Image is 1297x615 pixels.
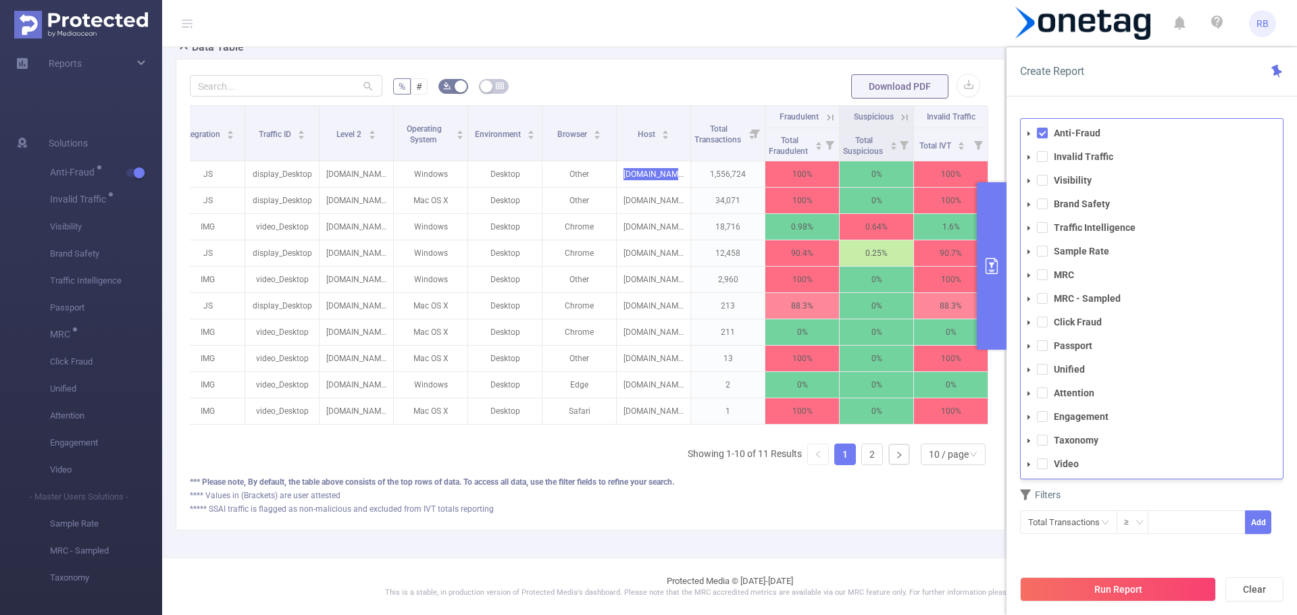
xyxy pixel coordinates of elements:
button: Run Report [1020,577,1216,601]
span: Unified [50,375,162,402]
div: ***** SSAI traffic is flagged as non-malicious and excluded from IVT totals reporting [190,503,991,515]
p: 88.3% [914,293,988,319]
p: JS [171,293,245,319]
p: [DOMAIN_NAME] ([DOMAIN_NAME]) [617,398,690,424]
span: Click Fraud [50,348,162,375]
span: Reports [49,58,82,69]
strong: Unified [1054,364,1085,375]
button: Add [1245,510,1271,534]
strong: Video [1054,458,1079,469]
strong: Sample Rate [1054,246,1109,257]
p: 0% [765,319,839,345]
p: 90.4% [765,240,839,266]
p: 2 [691,372,765,398]
span: Host [638,130,657,139]
p: 1 [691,398,765,424]
i: icon: caret-down [1025,437,1032,444]
p: 0.25% [840,240,913,266]
i: icon: caret-up [958,140,965,144]
span: Decrease Value [1231,523,1245,534]
p: [DOMAIN_NAME] [320,398,393,424]
p: 0% [840,161,913,187]
span: Anti-Fraud [50,167,99,177]
span: Increase Value [1231,511,1245,523]
p: 90.7% [914,240,988,266]
p: 0% [840,293,913,319]
span: Total Fraudulent [769,136,810,156]
p: Windows [394,161,467,187]
span: Create Report [1020,65,1084,78]
p: Chrome [542,214,616,240]
input: Search... [190,75,382,97]
p: video_Desktop [245,267,319,292]
i: icon: bg-colors [443,82,451,90]
p: Chrome [542,240,616,266]
i: icon: caret-up [662,128,669,132]
i: icon: caret-up [227,128,234,132]
p: [DOMAIN_NAME] ([DOMAIN_NAME]) [617,346,690,371]
img: Protected Media [14,11,148,38]
i: icon: down [1236,526,1241,531]
p: video_Desktop [245,319,319,345]
i: icon: caret-up [368,128,376,132]
p: Windows [394,372,467,398]
p: Mac OS X [394,319,467,345]
i: Filter menu [746,106,765,161]
strong: Taxonomy [1054,435,1098,446]
p: IMG [171,267,245,292]
i: icon: table [496,82,504,90]
p: 0% [840,398,913,424]
i: icon: caret-down [1025,272,1032,279]
p: Windows [394,214,467,240]
button: Clear [1225,577,1283,601]
p: 213 [691,293,765,319]
div: Sort [368,128,376,136]
p: 100% [765,346,839,371]
strong: Visibility [1054,175,1092,186]
i: icon: caret-down [298,134,305,138]
p: JS [171,240,245,266]
p: IMG [171,372,245,398]
span: Traffic ID [259,130,293,139]
p: video_Desktop [245,372,319,398]
div: *** Please note, By default, the table above consists of the top rows of data. To access all data... [190,476,991,488]
p: display_Desktop [245,293,319,319]
p: [DOMAIN_NAME] [320,319,393,345]
p: This is a stable, in production version of Protected Media's dashboard. Please note that the MRC ... [196,587,1263,599]
span: % [399,81,405,92]
div: Sort [297,128,305,136]
p: Mac OS X [394,293,467,319]
p: IMG [171,214,245,240]
p: 100% [914,161,988,187]
p: Other [542,161,616,187]
i: icon: caret-down [1025,154,1032,161]
p: 0% [840,319,913,345]
i: icon: caret-down [1025,414,1032,421]
span: Total Suspicious [843,136,885,156]
p: [DOMAIN_NAME] [320,372,393,398]
p: IMG [171,398,245,424]
span: Filters [1020,489,1061,500]
div: Sort [226,128,234,136]
li: Next Page [888,444,910,465]
p: 34,071 [691,188,765,213]
span: Suspicious [854,112,894,122]
span: Operating System [407,124,442,144]
p: 0% [840,372,913,398]
span: Total IVT [919,141,953,151]
p: 0.98% [765,214,839,240]
p: 100% [765,398,839,424]
p: JS [171,161,245,187]
div: Sort [815,140,823,148]
p: [DOMAIN_NAME] [320,214,393,240]
div: Sort [957,140,965,148]
span: Level 2 [336,130,363,139]
footer: Protected Media © [DATE]-[DATE] [162,558,1297,615]
p: [DOMAIN_NAME] [320,240,393,266]
span: MRC [50,329,75,339]
span: Browser [557,130,589,139]
p: 13 [691,346,765,371]
p: IMG [171,346,245,371]
span: # [416,81,422,92]
p: [DOMAIN_NAME] [320,188,393,213]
